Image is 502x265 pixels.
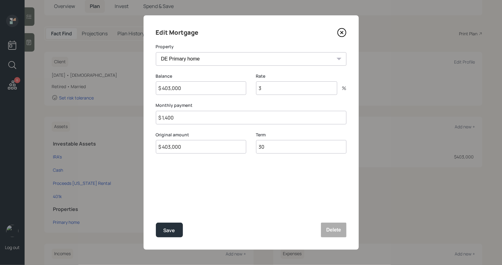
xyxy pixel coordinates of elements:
h4: Edit Mortgage [156,28,199,37]
label: Property [156,44,346,50]
label: Original amount [156,132,246,138]
label: Term [256,132,346,138]
button: Delete [321,223,346,237]
div: % [337,86,346,91]
button: Save [156,223,183,237]
label: Rate [256,73,346,79]
label: Balance [156,73,246,79]
label: Monthly payment [156,102,346,108]
div: Save [164,226,175,235]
